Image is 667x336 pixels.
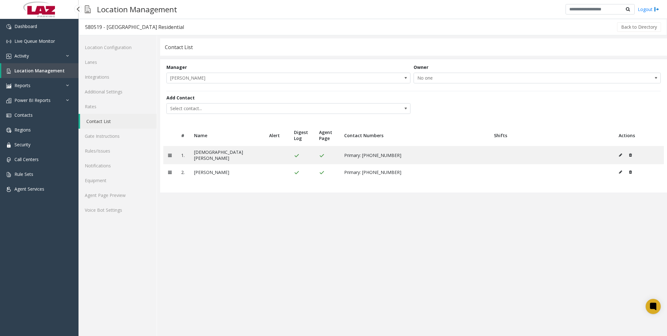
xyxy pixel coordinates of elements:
[14,127,31,133] span: Regions
[6,39,11,44] img: 'icon'
[319,153,324,158] img: check
[1,63,79,78] a: Location Management
[14,38,55,44] span: Live Queue Monitor
[79,188,157,203] a: Agent Page Preview
[79,143,157,158] a: Rules/Issues
[414,73,661,83] span: NO DATA FOUND
[79,203,157,217] a: Voice Bot Settings
[166,94,195,101] label: Add Contact
[189,125,264,146] th: Name
[6,187,11,192] img: 'icon'
[14,112,33,118] span: Contacts
[6,128,11,133] img: 'icon'
[6,143,11,148] img: 'icon'
[6,24,11,29] img: 'icon'
[6,98,11,103] img: 'icon'
[165,43,193,51] div: Contact List
[14,82,30,88] span: Reports
[289,125,314,146] th: Digest Log
[79,55,157,70] a: Lanes
[6,157,11,162] img: 'icon'
[344,152,401,158] span: Primary: [PHONE_NUMBER]
[189,146,264,164] td: [DEMOGRAPHIC_DATA][PERSON_NAME]
[14,186,44,192] span: Agent Services
[414,73,611,83] span: No one
[85,2,91,17] img: pageIcon
[176,164,189,180] td: 2.
[617,22,661,32] button: Back to Directory
[14,53,29,59] span: Activity
[166,64,187,70] label: Manager
[189,164,264,180] td: [PERSON_NAME]
[167,104,361,114] span: Select contact...
[414,64,428,70] label: Owner
[344,169,401,175] span: Primary: [PHONE_NUMBER]
[94,2,180,17] h3: Location Management
[167,73,361,83] span: [PERSON_NAME]
[6,172,11,177] img: 'icon'
[6,54,11,59] img: 'icon'
[654,6,659,13] img: logout
[79,158,157,173] a: Notifications
[614,125,664,146] th: Actions
[294,153,299,158] img: check
[85,23,184,31] div: 580519 - [GEOGRAPHIC_DATA] Residential
[79,84,157,99] a: Additional Settings
[176,146,189,164] td: 1.
[79,173,157,188] a: Equipment
[6,113,11,118] img: 'icon'
[339,125,489,146] th: Contact Numbers
[638,6,659,13] a: Logout
[14,68,65,74] span: Location Management
[319,170,324,175] img: check
[14,171,33,177] span: Rule Sets
[79,40,157,55] a: Location Configuration
[79,99,157,114] a: Rates
[14,23,37,29] span: Dashboard
[6,69,11,74] img: 'icon'
[314,125,339,146] th: Agent Page
[14,142,30,148] span: Security
[294,170,299,175] img: check
[79,129,157,143] a: Gate Instructions
[14,156,39,162] span: Call Centers
[80,114,157,129] a: Contact List
[79,70,157,84] a: Integrations
[14,97,51,103] span: Power BI Reports
[176,125,189,146] th: #
[264,125,290,146] th: Alert
[6,83,11,88] img: 'icon'
[489,125,614,146] th: Shifts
